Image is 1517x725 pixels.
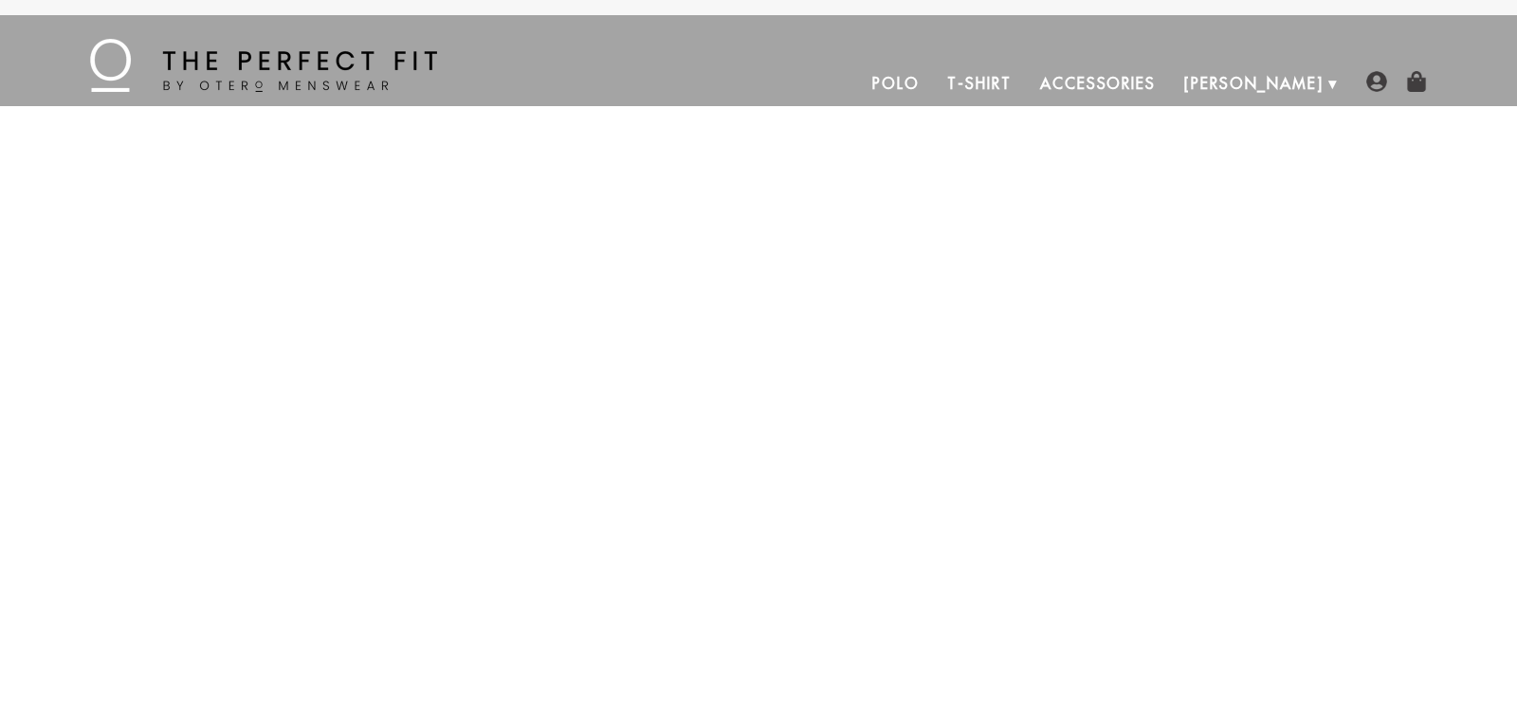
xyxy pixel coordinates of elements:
img: user-account-icon.png [1366,71,1387,92]
a: Accessories [1026,61,1170,106]
img: shopping-bag-icon.png [1406,71,1427,92]
a: T-Shirt [933,61,1025,106]
a: [PERSON_NAME] [1170,61,1338,106]
img: The Perfect Fit - by Otero Menswear - Logo [90,39,437,92]
a: Polo [858,61,934,106]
